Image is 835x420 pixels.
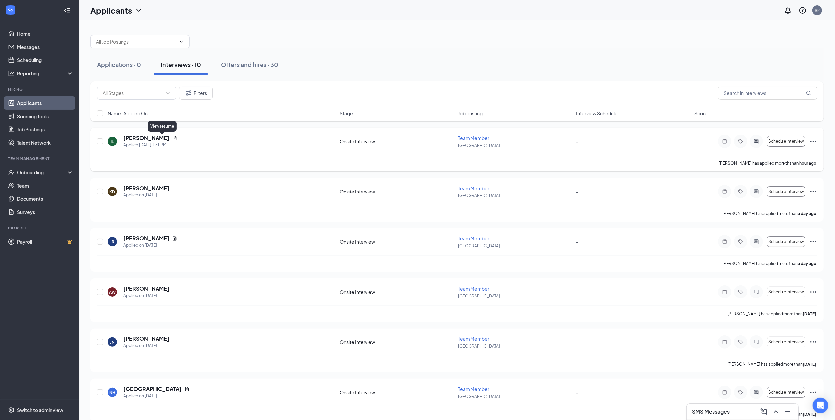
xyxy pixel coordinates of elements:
[783,406,793,417] button: Minimize
[767,186,805,197] button: Schedule interview
[17,27,74,40] a: Home
[340,389,454,396] div: Onsite Interview
[103,89,163,97] input: All Stages
[123,192,169,198] div: Applied on [DATE]
[815,7,820,13] div: RP
[721,390,729,395] svg: Note
[109,289,116,295] div: AW
[767,236,805,247] button: Schedule interview
[110,189,115,194] div: KD
[727,361,817,367] p: [PERSON_NAME] has applied more than .
[803,412,816,417] b: [DATE]
[8,156,72,161] div: Team Management
[576,138,578,144] span: -
[165,90,171,96] svg: ChevronDown
[721,139,729,144] svg: Note
[8,70,15,77] svg: Analysis
[784,6,792,14] svg: Notifications
[8,169,15,176] svg: UserCheck
[185,89,192,97] svg: Filter
[17,169,68,176] div: Onboarding
[179,87,213,100] button: Filter Filters
[123,134,169,142] h5: [PERSON_NAME]
[458,343,572,349] p: [GEOGRAPHIC_DATA]
[737,189,745,194] svg: Tag
[17,136,74,149] a: Talent Network
[752,139,760,144] svg: ActiveChat
[798,261,816,266] b: a day ago
[123,385,182,393] h5: [GEOGRAPHIC_DATA]
[17,96,74,110] a: Applicants
[768,340,804,344] span: Schedule interview
[809,388,817,396] svg: Ellipses
[767,136,805,147] button: Schedule interview
[123,142,177,148] div: Applied [DATE] 1:51 PM
[340,339,454,345] div: Onsite Interview
[123,292,169,299] div: Applied on [DATE]
[722,261,817,266] p: [PERSON_NAME] has applied more than .
[798,211,816,216] b: a day ago
[184,386,190,392] svg: Document
[768,239,804,244] span: Schedule interview
[727,311,817,317] p: [PERSON_NAME] has applied more than .
[109,390,115,395] div: NH
[458,286,489,292] span: Team Member
[17,179,74,192] a: Team
[752,390,760,395] svg: ActiveChat
[576,239,578,245] span: -
[123,342,169,349] div: Applied on [DATE]
[718,87,817,100] input: Search in interviews
[458,185,489,191] span: Team Member
[64,7,70,14] svg: Collapse
[340,110,353,117] span: Stage
[458,135,489,141] span: Team Member
[340,238,454,245] div: Onsite Interview
[721,339,729,345] svg: Note
[721,189,729,194] svg: Note
[771,406,781,417] button: ChevronUp
[135,6,143,14] svg: ChevronDown
[458,386,489,392] span: Team Member
[340,138,454,145] div: Onsite Interview
[221,60,278,69] div: Offers and hires · 30
[17,53,74,67] a: Scheduling
[576,189,578,194] span: -
[110,339,115,345] div: JN
[17,192,74,205] a: Documents
[809,137,817,145] svg: Ellipses
[576,110,618,117] span: Interview Schedule
[17,235,74,248] a: PayrollCrown
[458,235,489,241] span: Team Member
[97,60,141,69] div: Applications · 0
[8,225,72,231] div: Payroll
[458,143,572,148] p: [GEOGRAPHIC_DATA]
[123,242,177,249] div: Applied on [DATE]
[813,398,828,413] div: Open Intercom Messenger
[7,7,14,13] svg: WorkstreamLogo
[722,211,817,216] p: [PERSON_NAME] has applied more than .
[123,335,169,342] h5: [PERSON_NAME]
[179,39,184,44] svg: ChevronDown
[767,337,805,347] button: Schedule interview
[8,407,15,413] svg: Settings
[17,110,74,123] a: Sourcing Tools
[576,289,578,295] span: -
[803,362,816,367] b: [DATE]
[692,408,730,415] h3: SMS Messages
[90,5,132,16] h1: Applicants
[148,121,177,132] div: View resume
[737,239,745,244] svg: Tag
[752,189,760,194] svg: ActiveChat
[759,406,769,417] button: ComposeMessage
[784,408,792,416] svg: Minimize
[458,394,572,399] p: [GEOGRAPHIC_DATA]
[17,123,74,136] a: Job Postings
[721,239,729,244] svg: Note
[752,239,760,244] svg: ActiveChat
[17,205,74,219] a: Surveys
[799,6,807,14] svg: QuestionInfo
[17,407,63,413] div: Switch to admin view
[458,243,572,249] p: [GEOGRAPHIC_DATA]
[161,60,201,69] div: Interviews · 10
[111,139,114,144] div: IL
